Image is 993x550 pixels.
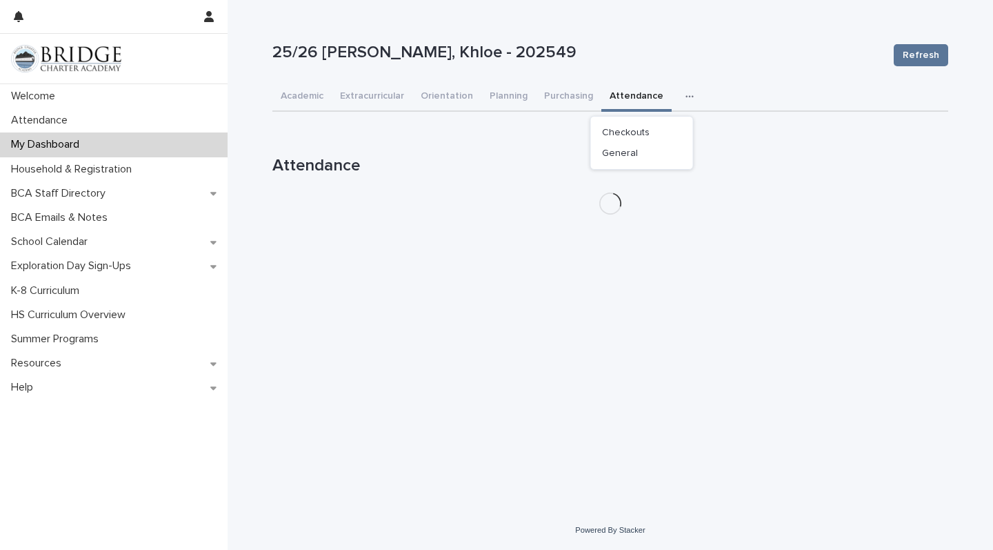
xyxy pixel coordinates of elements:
[602,128,650,137] span: Checkouts
[481,83,536,112] button: Planning
[536,83,601,112] button: Purchasing
[6,114,79,127] p: Attendance
[332,83,412,112] button: Extracurricular
[6,187,117,200] p: BCA Staff Directory
[11,45,121,72] img: V1C1m3IdTEidaUdm9Hs0
[602,148,638,158] span: General
[412,83,481,112] button: Orientation
[272,156,948,176] h1: Attendance
[6,163,143,176] p: Household & Registration
[6,308,137,322] p: HS Curriculum Overview
[6,333,110,346] p: Summer Programs
[272,43,883,63] p: 25/26 [PERSON_NAME], Khloe - 202549
[6,211,119,224] p: BCA Emails & Notes
[6,235,99,248] p: School Calendar
[6,381,44,394] p: Help
[6,138,90,151] p: My Dashboard
[6,284,90,297] p: K-8 Curriculum
[575,526,645,534] a: Powered By Stacker
[6,357,72,370] p: Resources
[6,90,66,103] p: Welcome
[894,44,948,66] button: Refresh
[903,48,939,62] span: Refresh
[6,259,142,273] p: Exploration Day Sign-Ups
[601,83,672,112] button: Attendance
[272,83,332,112] button: Academic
